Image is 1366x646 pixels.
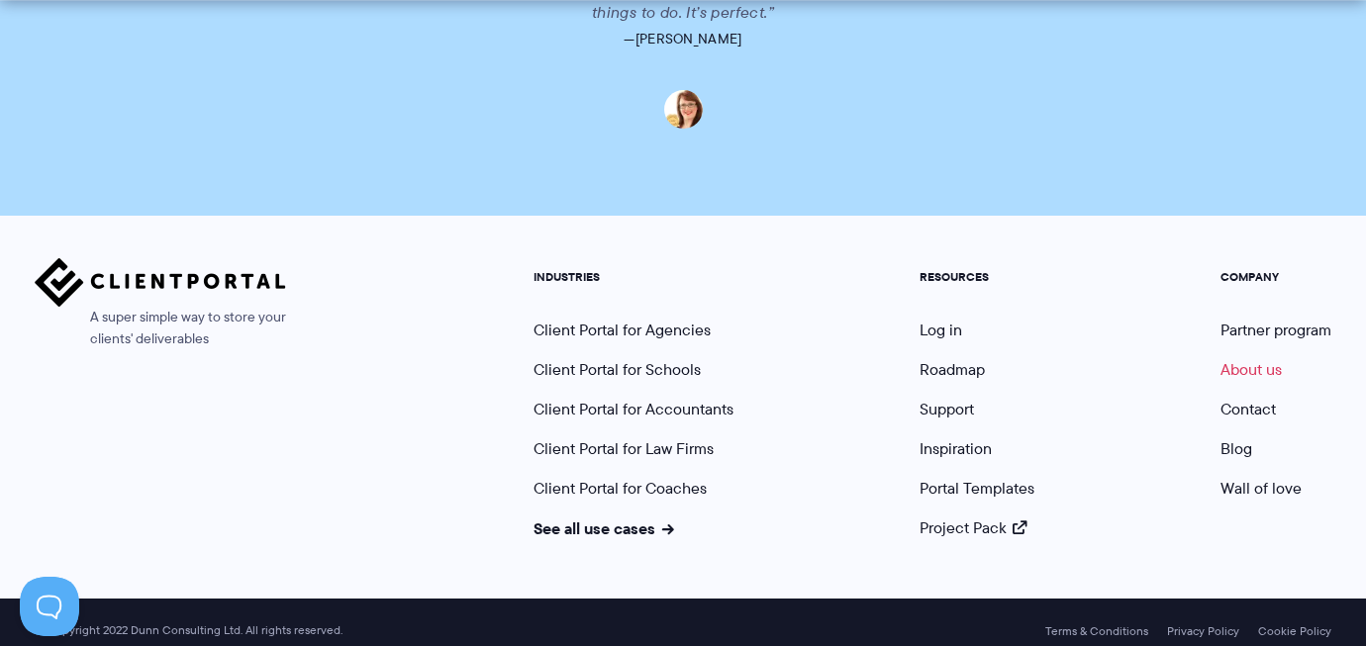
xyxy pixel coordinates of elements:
a: Terms & Conditions [1045,624,1148,638]
a: See all use cases [534,516,674,540]
a: Project Pack [920,516,1026,539]
a: Portal Templates [920,477,1034,500]
a: Roadmap [920,358,985,381]
a: Client Portal for Law Firms [534,437,714,460]
a: Cookie Policy [1258,624,1331,638]
h5: INDUSTRIES [534,270,733,284]
a: Contact [1220,398,1276,420]
a: Client Portal for Agencies [534,319,711,341]
a: Wall of love [1220,477,1302,500]
h5: COMPANY [1220,270,1331,284]
a: Client Portal for Coaches [534,477,707,500]
h5: RESOURCES [920,270,1034,284]
a: Support [920,398,974,420]
a: Blog [1220,437,1252,460]
a: Client Portal for Schools [534,358,701,381]
span: A super simple way to store your clients' deliverables [35,307,286,350]
span: © Copyright 2022 Dunn Consulting Ltd. All rights reserved. [25,623,352,638]
a: Privacy Policy [1167,624,1239,638]
a: Client Portal for Accountants [534,398,733,420]
a: Inspiration [920,437,992,460]
a: Partner program [1220,319,1331,341]
iframe: Toggle Customer Support [20,577,79,636]
a: About us [1220,358,1282,381]
p: —[PERSON_NAME] [128,25,1239,52]
a: Log in [920,319,962,341]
